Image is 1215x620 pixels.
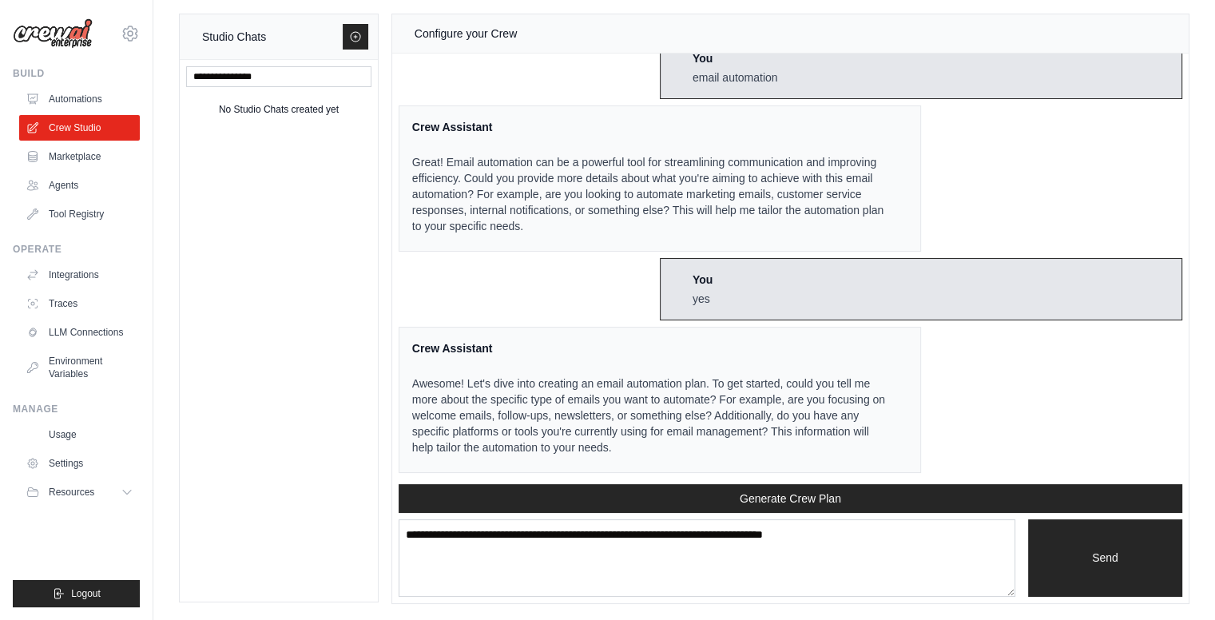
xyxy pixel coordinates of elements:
a: Automations [19,86,140,112]
a: Tool Registry [19,201,140,227]
span: Logout [71,587,101,600]
a: Integrations [19,262,140,288]
div: Build [13,67,140,80]
a: Environment Variables [19,348,140,387]
a: Usage [19,422,140,447]
div: Crew Assistant [412,119,888,135]
a: LLM Connections [19,320,140,345]
div: email automation [693,70,778,85]
div: You [693,50,778,66]
div: No Studio Chats created yet [219,100,339,119]
button: Generate Crew Plan [399,484,1182,513]
button: Resources [19,479,140,505]
button: Send [1028,519,1182,598]
div: Manage [13,403,140,415]
p: Great! Email automation can be a powerful tool for streamlining communication and improving effic... [412,154,888,234]
div: You [693,272,713,288]
div: Operate [13,243,140,256]
img: Logo [13,18,93,49]
div: yes [693,291,713,307]
div: Crew Assistant [412,340,888,356]
a: Agents [19,173,140,198]
div: Studio Chats [202,27,266,46]
div: Configure your Crew [415,24,517,43]
a: Crew Studio [19,115,140,141]
a: Traces [19,291,140,316]
a: Settings [19,451,140,476]
p: Awesome! Let's dive into creating an email automation plan. To get started, could you tell me mor... [412,376,888,455]
a: Marketplace [19,144,140,169]
button: Logout [13,580,140,607]
span: Resources [49,486,94,499]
